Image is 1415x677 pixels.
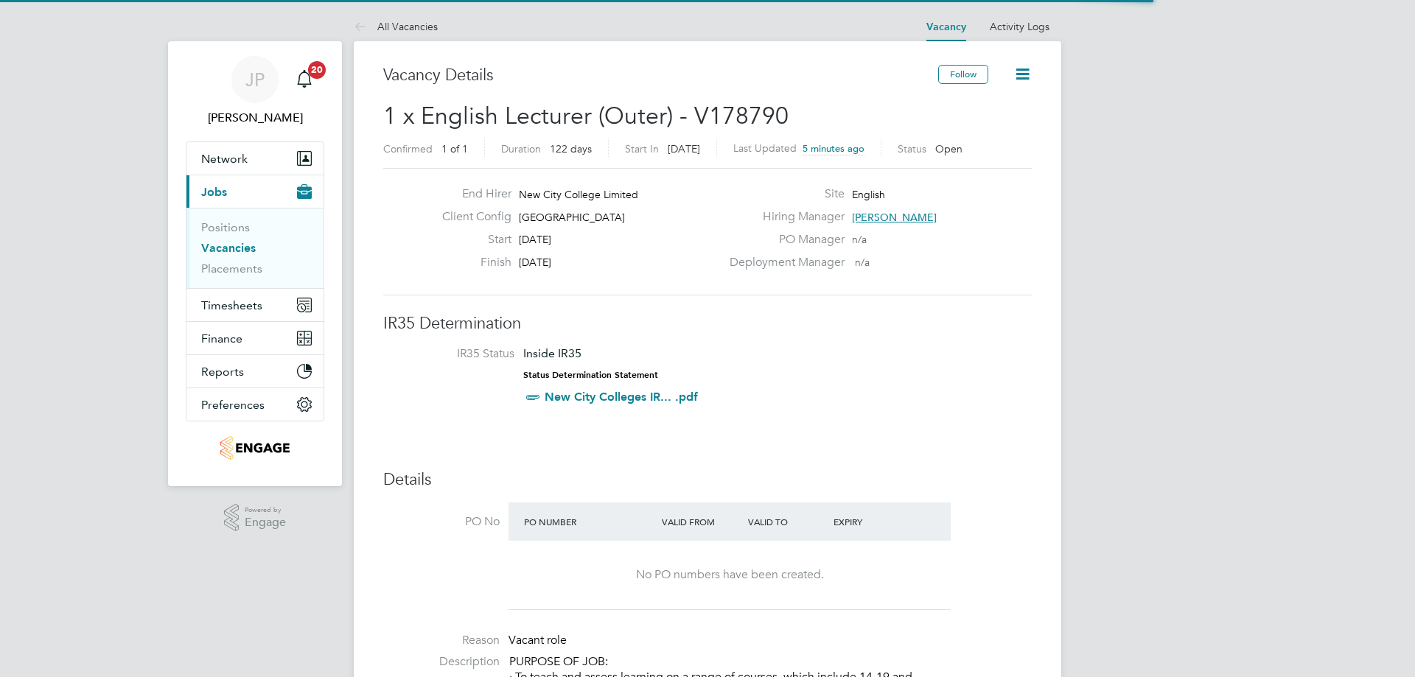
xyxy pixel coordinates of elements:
[520,508,658,535] div: PO Number
[201,152,248,166] span: Network
[186,56,324,127] a: JP[PERSON_NAME]
[245,504,286,516] span: Powered by
[658,508,744,535] div: Valid From
[168,41,342,486] nav: Main navigation
[519,211,625,224] span: [GEOGRAPHIC_DATA]
[830,508,916,535] div: Expiry
[441,142,468,155] span: 1 of 1
[430,209,511,225] label: Client Config
[201,298,262,312] span: Timesheets
[201,241,256,255] a: Vacancies
[938,65,988,84] button: Follow
[519,188,638,201] span: New City College Limited
[721,255,845,270] label: Deployment Manager
[733,141,797,155] label: Last Updated
[744,508,831,535] div: Valid To
[523,567,936,583] div: No PO numbers have been created.
[186,355,324,387] button: Reports
[186,142,324,175] button: Network
[186,109,324,127] span: James Pedley
[550,142,592,155] span: 122 days
[383,633,500,648] label: Reason
[383,469,1032,491] h3: Details
[523,346,581,360] span: Inside IR35
[383,514,500,530] label: PO No
[852,188,885,201] span: English
[803,142,864,155] span: 5 minutes ago
[721,232,845,248] label: PO Manager
[545,390,698,404] a: New City Colleges IR... .pdf
[186,388,324,421] button: Preferences
[186,175,324,208] button: Jobs
[990,20,1049,33] a: Activity Logs
[186,436,324,460] a: Go to home page
[519,256,551,269] span: [DATE]
[519,233,551,246] span: [DATE]
[398,346,514,362] label: IR35 Status
[308,61,326,79] span: 20
[201,332,242,345] span: Finance
[852,211,937,224] span: [PERSON_NAME]
[186,322,324,354] button: Finance
[201,185,227,199] span: Jobs
[201,365,244,379] span: Reports
[509,633,567,648] span: Vacant role
[935,142,962,155] span: Open
[383,313,1032,334] h3: IR35 Determination
[201,262,262,276] a: Placements
[855,256,870,269] span: n/a
[721,209,845,225] label: Hiring Manager
[898,142,926,155] label: Status
[201,220,250,234] a: Positions
[383,142,433,155] label: Confirmed
[220,436,289,460] img: jambo-logo-retina.png
[430,186,511,202] label: End Hirer
[186,208,324,288] div: Jobs
[245,70,265,89] span: JP
[430,232,511,248] label: Start
[852,233,867,246] span: n/a
[926,21,966,33] a: Vacancy
[201,398,265,412] span: Preferences
[625,142,659,155] label: Start In
[383,102,789,130] span: 1 x English Lecturer (Outer) - V178790
[501,142,541,155] label: Duration
[383,65,938,86] h3: Vacancy Details
[721,186,845,202] label: Site
[383,654,500,670] label: Description
[290,56,319,103] a: 20
[224,504,287,532] a: Powered byEngage
[354,20,438,33] a: All Vacancies
[668,142,700,155] span: [DATE]
[523,370,658,380] strong: Status Determination Statement
[245,516,286,529] span: Engage
[186,289,324,321] button: Timesheets
[430,255,511,270] label: Finish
